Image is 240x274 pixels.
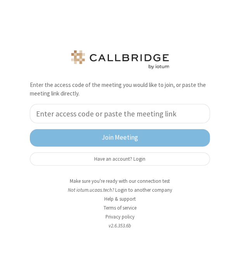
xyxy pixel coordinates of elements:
button: Join Meeting [30,129,210,147]
button: Have an account? Login [30,153,210,166]
a: Privacy policy [105,213,135,220]
a: Help & support [104,196,136,202]
a: Terms of service [104,205,136,211]
input: Enter access code or paste the meeting link [30,104,210,123]
li: Not iotum.​ucaas.​tech? [24,186,216,194]
img: iotum.​ucaas.​tech [70,50,171,69]
p: Enter the access code of the meeting you would like to join, or paste the meeting link directly. [30,81,210,98]
button: Login to another company [115,186,172,194]
li: v2.6.353.6b [24,222,216,229]
a: Make sure you're ready with our connection test [70,178,170,184]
